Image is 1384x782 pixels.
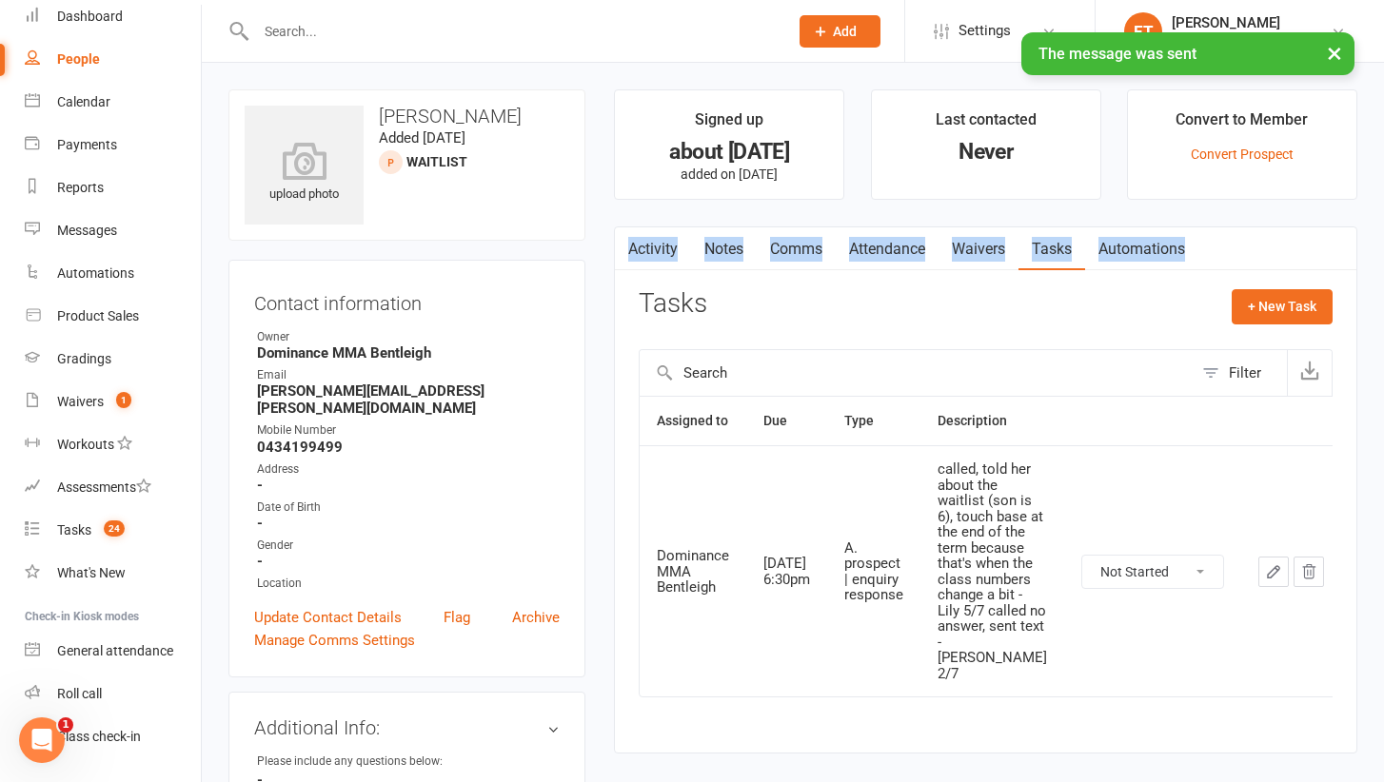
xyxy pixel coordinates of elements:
[257,553,560,570] strong: -
[25,381,201,423] a: Waivers 1
[116,392,131,408] span: 1
[57,180,104,195] div: Reports
[757,227,836,271] a: Comms
[57,394,104,409] div: Waivers
[257,366,560,384] div: Email
[25,673,201,715] a: Roll call
[57,137,117,152] div: Payments
[25,423,201,466] a: Workouts
[640,350,1193,396] input: Search
[25,630,201,673] a: General attendance kiosk mode
[889,142,1083,162] div: Never
[746,397,827,445] th: Due
[57,223,117,238] div: Messages
[657,548,729,596] div: Dominance MMA Bentleigh
[25,81,201,124] a: Calendar
[57,565,126,580] div: What's New
[695,108,763,142] div: Signed up
[25,252,201,295] a: Automations
[57,522,91,538] div: Tasks
[254,606,402,629] a: Update Contact Details
[57,479,151,495] div: Assessments
[379,129,465,147] time: Added [DATE]
[444,606,470,629] a: Flag
[257,753,443,771] div: Please include any questions below:
[691,227,757,271] a: Notes
[827,397,920,445] th: Type
[833,24,857,39] span: Add
[257,328,560,346] div: Owner
[57,643,173,658] div: General attendance
[939,227,1018,271] a: Waivers
[1172,31,1331,49] div: Dominance MMA Bentleigh
[25,466,201,509] a: Assessments
[1021,32,1354,75] div: The message was sent
[615,227,691,271] a: Activity
[25,715,201,758] a: Class kiosk mode
[257,537,560,555] div: Gender
[938,461,1047,681] div: called, told her about the waitlist (son is 6), touch base at the end of the term because that's ...
[19,717,65,763] iframe: Intercom live chat
[25,124,201,166] a: Payments
[254,717,560,738] h3: Additional Info:
[257,515,560,532] strong: -
[406,154,467,169] span: WAITLIST
[25,509,201,552] a: Tasks 24
[257,460,560,479] div: Address
[245,106,569,127] h3: [PERSON_NAME]
[25,209,201,252] a: Messages
[257,382,560,417] strong: [PERSON_NAME][EMAIL_ADDRESS][PERSON_NAME][DOMAIN_NAME]
[1232,289,1333,323] button: + New Task
[1191,147,1294,162] a: Convert Prospect
[1229,362,1261,384] div: Filter
[844,540,903,603] div: A. prospect | enquiry response
[512,606,560,629] a: Archive
[1018,227,1085,271] a: Tasks
[257,344,560,362] strong: Dominance MMA Bentleigh
[257,477,560,494] strong: -
[639,289,707,319] h3: Tasks
[800,15,880,48] button: Add
[57,351,111,366] div: Gradings
[57,265,134,281] div: Automations
[257,439,560,456] strong: 0434199499
[254,285,560,314] h3: Contact information
[25,166,201,209] a: Reports
[640,397,746,445] th: Assigned to
[104,520,125,537] span: 24
[25,338,201,381] a: Gradings
[1172,14,1331,31] div: [PERSON_NAME]
[254,629,415,652] a: Manage Comms Settings
[257,575,560,593] div: Location
[57,686,102,701] div: Roll call
[1193,350,1287,396] button: Filter
[1085,227,1198,271] a: Automations
[57,94,110,109] div: Calendar
[632,166,826,182] p: added on [DATE]
[57,729,141,744] div: Class check-in
[632,142,826,162] div: about [DATE]
[920,397,1064,445] th: Description
[257,499,560,517] div: Date of Birth
[1317,32,1352,73] button: ×
[836,227,939,271] a: Attendance
[25,552,201,595] a: What's New
[936,108,1037,142] div: Last contacted
[763,556,810,587] div: [DATE] 6:30pm
[57,9,123,24] div: Dashboard
[245,142,364,205] div: upload photo
[58,717,73,733] span: 1
[250,18,775,45] input: Search...
[57,308,139,323] div: Product Sales
[959,10,1011,52] span: Settings
[1176,108,1308,142] div: Convert to Member
[25,295,201,338] a: Product Sales
[257,421,560,440] div: Mobile Number
[57,437,114,452] div: Workouts
[1124,12,1162,50] div: ET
